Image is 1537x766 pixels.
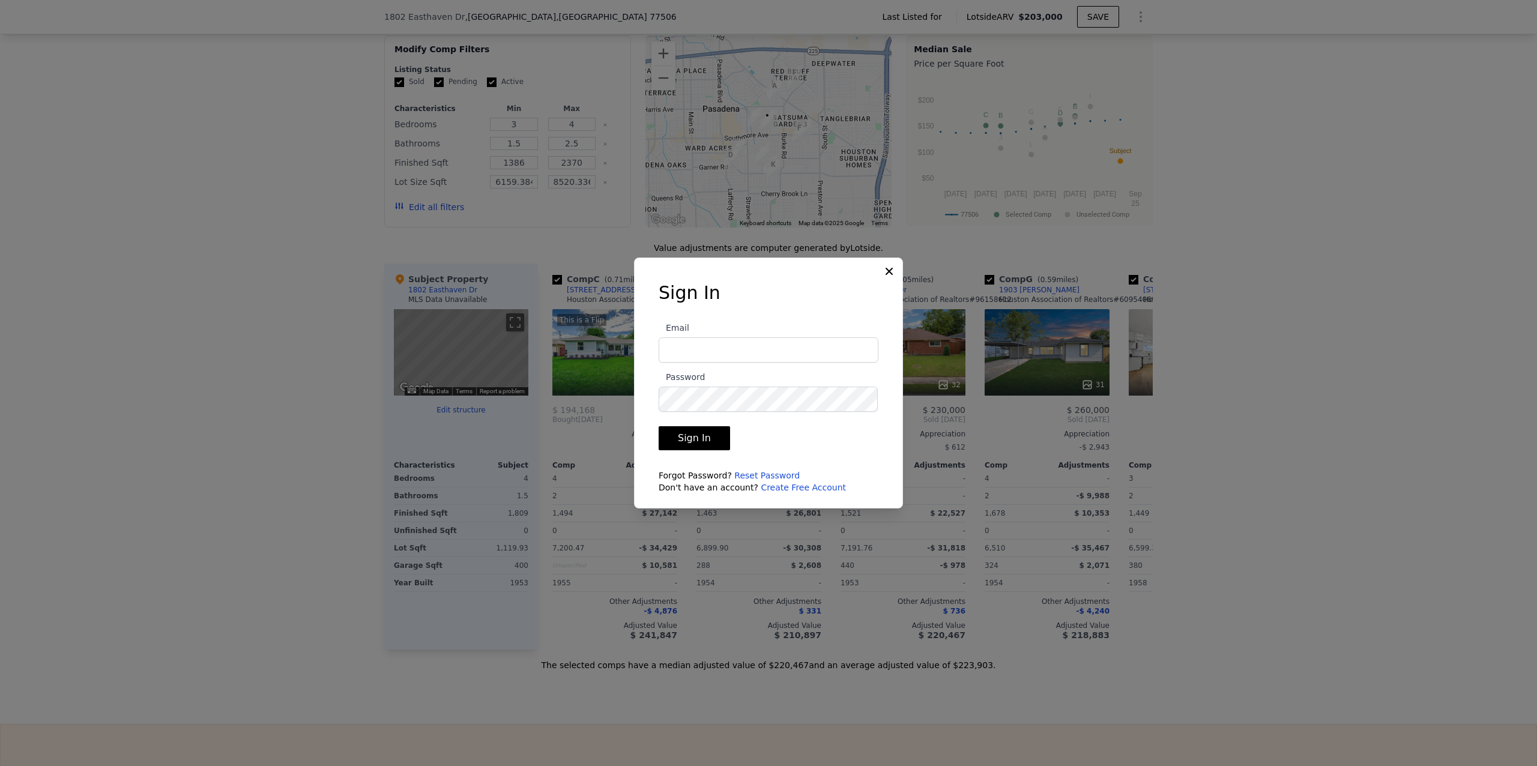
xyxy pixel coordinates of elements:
[659,372,705,382] span: Password
[659,337,878,363] input: Email
[659,426,730,450] button: Sign In
[659,323,689,333] span: Email
[659,387,878,412] input: Password
[734,471,800,480] a: Reset Password
[659,282,878,304] h3: Sign In
[659,469,878,493] div: Forgot Password? Don't have an account?
[761,483,846,492] a: Create Free Account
